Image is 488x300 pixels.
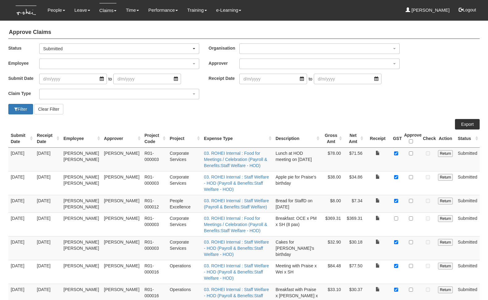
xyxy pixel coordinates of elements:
td: [DATE] [8,236,35,260]
a: 03. ROHEI Internal : Staff Welfare - HOD (Payroll & Benefits:Staff Welfare - HOD) [204,240,269,257]
input: Return [438,150,453,157]
td: R01-000012 [142,195,167,212]
td: $32.90 [321,236,343,260]
th: Submit Date : activate to sort column ascending [8,129,35,148]
td: [PERSON_NAME] [102,212,142,236]
a: Performance [148,3,178,17]
th: Status : activate to sort column ascending [455,129,480,148]
td: [PERSON_NAME] [102,171,142,195]
label: Submit Date [8,74,39,83]
td: Breakfast: OCE x PM x SH (8 pax) [273,212,321,236]
td: [DATE] [34,171,61,195]
th: Gross Amt : activate to sort column ascending [321,129,343,148]
button: Clear Filter [34,104,63,114]
td: $30.18 [343,236,365,260]
input: Return [438,286,453,293]
td: [DATE] [34,236,61,260]
td: Submitted [455,212,480,236]
input: Return [438,263,453,269]
td: $369.31 [321,212,343,236]
th: GST [390,129,402,148]
td: Submitted [455,195,480,212]
td: Meeting with Praise x Wei x SH [273,260,321,284]
td: Apple pie for Praise's birthday [273,171,321,195]
label: Approver [208,59,239,68]
td: [DATE] [34,147,61,171]
th: Expense Type : activate to sort column ascending [201,129,273,148]
h4: Approve Claims [8,26,480,39]
td: R01-000003 [142,171,167,195]
th: Action [435,129,455,148]
td: Lunch at HOD meeting on [DATE] [273,147,321,171]
a: 03. ROHEI Internal : Food for Meetings / Celebration (Payroll & Benefits:Staff Welfare - HOD) [204,216,267,233]
input: d/m/yyyy [239,74,307,84]
td: $78.00 [321,147,343,171]
th: Project Code : activate to sort column ascending [142,129,167,148]
td: $369.31 [343,212,365,236]
td: R01-000003 [142,212,167,236]
td: $7.34 [343,195,365,212]
a: 03. ROHEI Internal : Staff Welfare (Payroll & Benefits:Staff Welfare) [204,198,269,209]
a: Export [455,119,480,129]
td: Bread for StaffD on [DATE] [273,195,321,212]
td: [DATE] [34,260,61,284]
iframe: chat widget [462,275,482,294]
th: Net Amt : activate to sort column ascending [343,129,365,148]
td: [DATE] [8,147,35,171]
td: Cakes for [PERSON_NAME]'s birthday [273,236,321,260]
label: Employee [8,59,39,68]
td: Corporate Services [167,171,201,195]
a: 03. ROHEI Internal : Food for Meetings / Celebration (Payroll & Benefits:Staff Welfare - HOD) [204,151,267,168]
td: [DATE] [34,212,61,236]
td: R01-000003 [142,147,167,171]
td: [DATE] [34,195,61,212]
div: Submitted [43,46,192,52]
td: [DATE] [8,195,35,212]
th: Approve [402,129,420,148]
label: Claim Type [8,89,39,98]
input: Return [438,174,453,181]
button: Filter [8,104,33,114]
td: [PERSON_NAME] [102,195,142,212]
th: Approver : activate to sort column ascending [102,129,142,148]
a: People [48,3,65,17]
td: [PERSON_NAME] [102,236,142,260]
th: Employee : activate to sort column ascending [61,129,101,148]
td: Submitted [455,147,480,171]
td: [PERSON_NAME] [PERSON_NAME] [61,236,101,260]
td: R01-000003 [142,236,167,260]
td: [DATE] [8,260,35,284]
input: d/m/yyyy [314,74,381,84]
td: [PERSON_NAME] [102,260,142,284]
input: Return [438,215,453,222]
input: d/m/yyyy [39,74,107,84]
td: [PERSON_NAME] [61,260,101,284]
td: Submitted [455,236,480,260]
td: Operations [167,260,201,284]
th: Receipt [365,129,390,148]
td: [PERSON_NAME] [61,212,101,236]
td: $38.00 [321,171,343,195]
td: [PERSON_NAME] [PERSON_NAME] [61,171,101,195]
td: Corporate Services [167,212,201,236]
th: Description : activate to sort column ascending [273,129,321,148]
span: to [307,74,314,84]
button: Logout [454,2,481,17]
input: d/m/yyyy [113,74,181,84]
label: Receipt Date [208,74,239,83]
label: Status [8,43,39,52]
a: [PERSON_NAME] [406,3,450,17]
td: $84.48 [321,260,343,284]
td: People Excellence [167,195,201,212]
td: $77.50 [343,260,365,284]
td: [PERSON_NAME] [102,147,142,171]
a: e-Learning [216,3,242,17]
td: [DATE] [8,171,35,195]
th: Receipt Date : activate to sort column ascending [34,129,61,148]
td: $71.56 [343,147,365,171]
td: Submitted [455,260,480,284]
td: Corporate Services [167,236,201,260]
a: 03. ROHEI Internal : Staff Welfare - HOD (Payroll & Benefits:Staff Welfare - HOD) [204,175,269,192]
input: Return [438,239,453,246]
td: $8.00 [321,195,343,212]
